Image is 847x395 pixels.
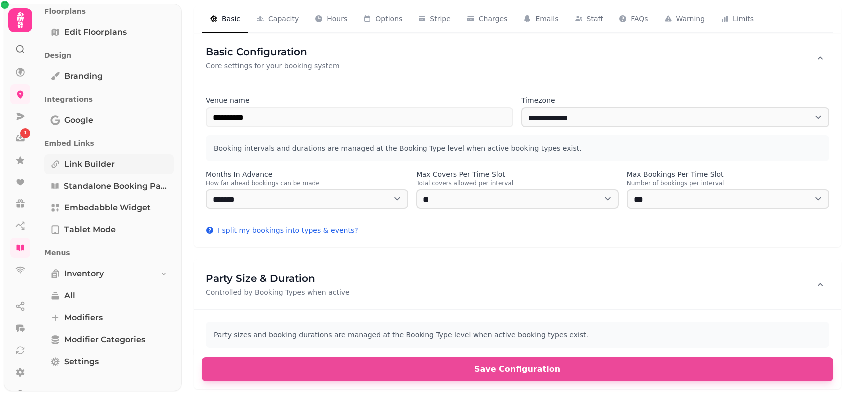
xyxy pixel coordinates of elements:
span: Google [64,114,93,126]
a: Branding [44,66,174,86]
span: Limits [733,14,754,24]
span: Options [375,14,402,24]
label: Months In Advance [206,169,408,179]
p: Booking intervals and durations are managed at the Booking Type level when active booking types e... [214,143,821,153]
button: Charges [459,6,516,33]
a: Link Builder [44,154,174,174]
span: Emails [535,14,558,24]
p: How far ahead bookings can be made [206,179,408,187]
label: Max Covers Per Time Slot [416,169,618,179]
p: Floorplans [44,2,174,20]
span: Charges [479,14,508,24]
button: Basic [202,6,248,33]
button: I split my bookings into types & events? [206,225,358,235]
button: Staff [567,6,611,33]
button: Emails [515,6,566,33]
span: Tablet mode [64,224,116,236]
h3: Party Size & Duration [206,271,350,285]
p: Total covers allowed per interval [416,179,618,187]
a: Inventory [44,264,174,284]
span: Embedabble widget [64,202,151,214]
span: All [64,290,75,302]
button: Stripe [410,6,459,33]
h3: Basic Configuration [206,45,340,59]
span: Modifier Categories [64,334,145,346]
a: 1 [10,128,30,148]
span: Basic [222,14,240,24]
a: Modifier Categories [44,330,174,350]
a: Standalone booking page [44,176,174,196]
span: Capacity [268,14,299,24]
label: Timezone [521,95,829,105]
a: Google [44,110,174,130]
span: Edit Floorplans [64,26,127,38]
span: Save Configuration [214,365,821,373]
p: Controlled by Booking Types when active [206,287,350,297]
button: Limits [713,6,762,33]
span: Stripe [430,14,451,24]
p: Design [44,46,174,64]
p: Core settings for your booking system [206,61,340,71]
label: Venue name [206,95,513,105]
span: Modifiers [64,312,103,324]
p: Number of bookings per interval [627,179,829,187]
p: Party sizes and booking durations are managed at the Booking Type level when active booking types... [214,330,821,340]
a: Modifiers [44,308,174,328]
a: Embedabble widget [44,198,174,218]
span: FAQs [631,14,648,24]
button: Options [355,6,410,33]
button: Save Configuration [202,357,833,381]
button: FAQs [611,6,656,33]
button: Capacity [248,6,307,33]
span: 1 [24,130,27,137]
span: Standalone booking page [64,180,168,192]
span: Staff [587,14,603,24]
label: Max Bookings Per Time Slot [627,169,829,179]
button: Hours [307,6,355,33]
span: Settings [64,356,99,368]
span: Branding [64,70,103,82]
p: Menus [44,244,174,262]
span: Link Builder [64,158,115,170]
span: Warning [676,14,705,24]
button: Warning [656,6,713,33]
a: Edit Floorplans [44,22,174,42]
a: All [44,286,174,306]
p: Integrations [44,90,174,108]
a: Tablet mode [44,220,174,240]
p: Embed Links [44,134,174,152]
a: Settings [44,352,174,372]
span: Inventory [64,268,104,280]
span: Hours [327,14,347,24]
